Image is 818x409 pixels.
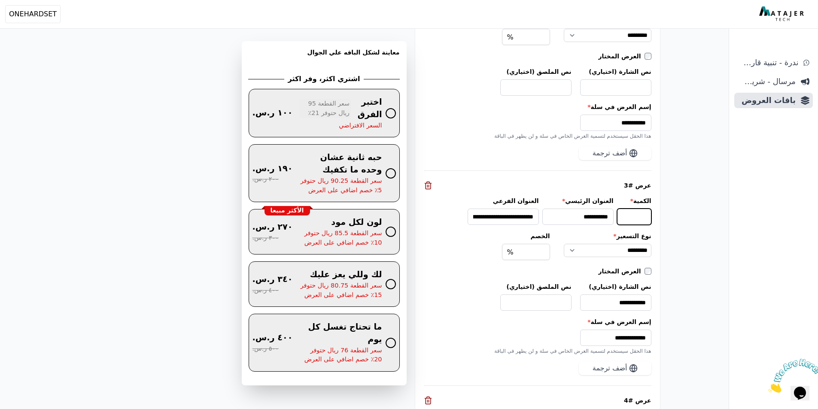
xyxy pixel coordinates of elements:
span: ONEHARDSET [9,9,57,19]
span: اختبر الفرق [355,96,382,121]
div: عرض #3 [424,181,651,190]
label: نوع التسعير [564,232,651,240]
span: سعر القطعة 85.5 ريال حتوفر 10٪ خصم اضافي على العرض [299,229,382,247]
span: أضف ترجمة [593,363,627,373]
span: سعر القطعة 76 ريال حتوفر 20٪ خصم اضافي على العرض [299,346,382,364]
label: الكمية [617,197,651,205]
span: لك وللي يعز عليك [310,269,382,281]
h2: اشتري اكثر، وفر اكثر [284,74,363,84]
span: ٤٠٠ ر.س. [252,332,293,344]
span: ٢٠٠ ر.س. [252,175,279,184]
span: ندرة - تنبية قارب علي النفاذ [738,57,798,69]
span: % [507,247,514,258]
div: هذا الحقل سيستخدم لتسمية العرض الخاص في سلة و لن يظهر في الباقة [424,348,651,354]
span: ١٠٠ ر.س. [252,107,293,119]
div: الأكثر مبيعا [265,206,310,215]
span: حبه ثانية عشان وحده ما تكفيك [299,151,382,176]
label: العرض المختار [599,267,645,276]
span: مرسال - شريط دعاية [738,76,796,88]
div: هذا الحقل سيستخدم لتسمية العرض الخاص في سلة و لن يظهر في الباقة [424,133,651,139]
span: ما تحتاج تغسل كل يوم [299,321,382,346]
span: ٣٠٠ ر.س. [252,233,279,243]
span: ٣٤٠ ر.س. [252,273,293,286]
span: أضف ترجمة [593,148,627,158]
span: السعر الافتراضي [339,121,382,130]
label: نص الملصق (اختياري) [500,67,572,76]
span: ٤٠٠ ر.س. [252,286,279,295]
span: سعر القطعة 80.75 ريال حتوفر 15٪ خصم اضافي على العرض [299,281,382,300]
label: إسم العرض في سلة [424,103,651,111]
label: الخصم [502,232,550,240]
img: MatajerTech Logo [759,6,806,22]
label: العنوان الرئيسي [542,197,614,205]
h3: معاينة لشكل الباقه علي الجوال [249,48,400,67]
button: ONEHARDSET [5,5,61,23]
label: نص الشارة (اختياري) [580,67,651,76]
span: ٢٧٠ ر.س. [252,221,293,233]
label: نص الملصق (اختياري) [500,282,572,291]
span: ٥٠٠ ر.س. [252,344,279,354]
span: سعر القطعة 90.25 ريال حتوفر 5٪ خصم اضافي على العرض [299,176,382,195]
span: لون لكل مود [331,216,382,229]
button: $i18n('chat', 'chat_widget') [9,11,27,26]
button: أضف ترجمة [579,361,651,375]
label: العرض المختار [599,52,645,61]
span: % [507,32,514,42]
label: إسم العرض في سلة [424,318,651,326]
div: عرض #4 [424,396,651,405]
button: أضف ترجمة [579,146,651,160]
iframe: chat widget [765,355,818,396]
span: ١٩٠ ر.س. [252,163,293,175]
label: العنوان الفرعي [468,197,539,205]
img: الدردشة الملفتة للإنتباه [3,3,57,37]
span: باقات العروض [738,94,796,106]
label: نص الشارة (اختياري) [580,282,651,291]
span: سعر القطعة 95 ريال حتوفر 21٪ [299,99,351,118]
